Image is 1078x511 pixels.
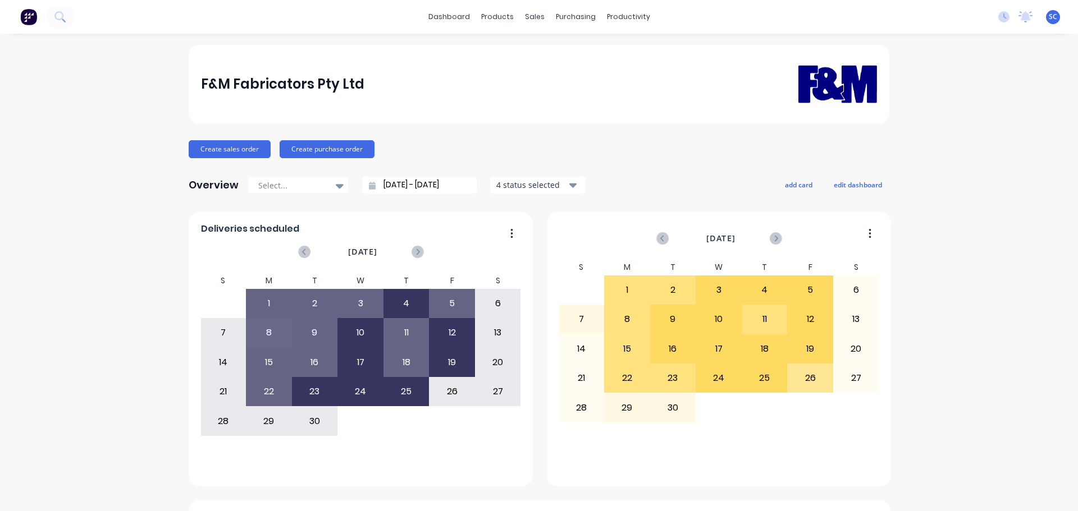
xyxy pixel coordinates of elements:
[696,276,741,304] div: 3
[280,140,374,158] button: Create purchase order
[384,378,429,406] div: 25
[742,305,787,333] div: 11
[384,289,429,317] div: 4
[605,335,650,363] div: 15
[559,335,604,363] div: 14
[476,289,520,317] div: 6
[788,335,833,363] div: 19
[605,393,650,421] div: 29
[293,407,337,435] div: 30
[650,259,696,275] div: T
[293,319,337,347] div: 9
[742,276,787,304] div: 4
[430,348,474,376] div: 19
[601,8,656,25] div: productivity
[475,273,521,289] div: S
[189,140,271,158] button: Create sales order
[651,393,696,421] div: 30
[696,305,741,333] div: 10
[246,273,292,289] div: M
[476,319,520,347] div: 13
[338,378,383,406] div: 24
[778,177,820,192] button: add card
[1049,12,1057,22] span: SC
[338,348,383,376] div: 17
[605,305,650,333] div: 8
[788,276,833,304] div: 5
[696,364,741,392] div: 24
[338,289,383,317] div: 3
[604,259,650,275] div: M
[798,49,877,119] img: F&M Fabricators Pty Ltd
[834,335,879,363] div: 20
[246,348,291,376] div: 15
[834,364,879,392] div: 27
[189,174,239,196] div: Overview
[651,335,696,363] div: 16
[293,289,337,317] div: 2
[292,273,338,289] div: T
[384,319,429,347] div: 11
[200,273,246,289] div: S
[788,305,833,333] div: 12
[605,364,650,392] div: 22
[787,259,833,275] div: F
[246,378,291,406] div: 22
[742,259,788,275] div: T
[696,259,742,275] div: W
[293,378,337,406] div: 23
[651,276,696,304] div: 2
[834,276,879,304] div: 6
[696,335,741,363] div: 17
[559,364,604,392] div: 21
[834,305,879,333] div: 13
[430,319,474,347] div: 12
[519,8,550,25] div: sales
[605,276,650,304] div: 1
[201,348,246,376] div: 14
[429,273,475,289] div: F
[20,8,37,25] img: Factory
[476,348,520,376] div: 20
[423,8,476,25] a: dashboard
[246,407,291,435] div: 29
[246,319,291,347] div: 8
[742,335,787,363] div: 18
[559,305,604,333] div: 7
[293,348,337,376] div: 16
[559,393,604,421] div: 28
[201,222,299,236] span: Deliveries scheduled
[651,364,696,392] div: 23
[1040,473,1067,500] iframe: Intercom live chat
[201,319,246,347] div: 7
[833,259,879,275] div: S
[706,232,736,245] span: [DATE]
[826,177,889,192] button: edit dashboard
[490,177,586,194] button: 4 status selected
[201,378,246,406] div: 21
[430,378,474,406] div: 26
[383,273,430,289] div: T
[338,319,383,347] div: 10
[550,8,601,25] div: purchasing
[742,364,787,392] div: 25
[384,348,429,376] div: 18
[430,289,474,317] div: 5
[348,246,377,258] span: [DATE]
[337,273,383,289] div: W
[496,179,567,191] div: 4 status selected
[476,378,520,406] div: 27
[651,305,696,333] div: 9
[476,8,519,25] div: products
[201,73,364,95] div: F&M Fabricators Pty Ltd
[788,364,833,392] div: 26
[559,259,605,275] div: S
[201,407,246,435] div: 28
[246,289,291,317] div: 1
